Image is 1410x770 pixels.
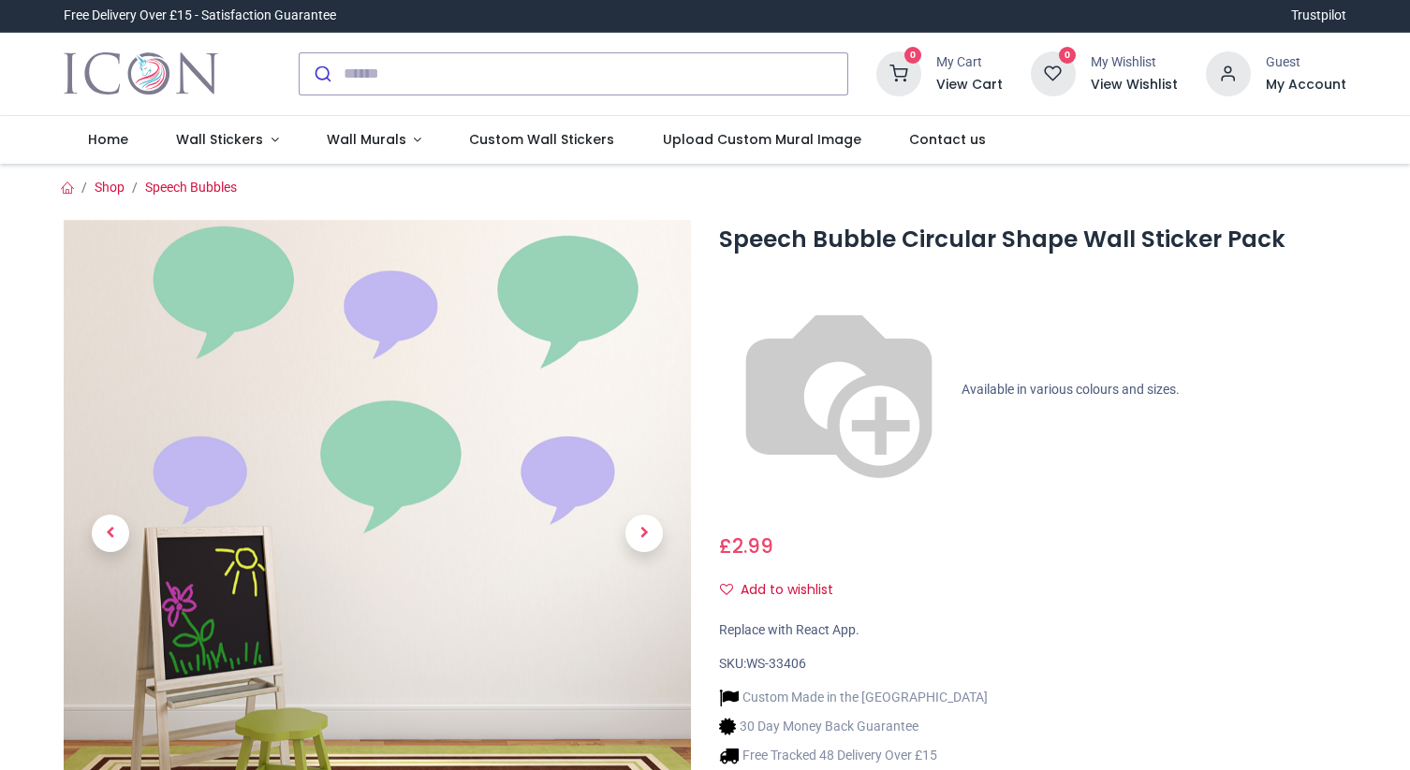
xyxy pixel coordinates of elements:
[719,224,1346,255] h1: Speech Bubble Circular Shape Wall Sticker Pack
[302,116,446,165] a: Wall Murals
[719,532,773,559] span: £
[92,515,129,552] span: Previous
[746,656,806,671] span: WS-33406
[1091,76,1178,94] a: View Wishlist
[1091,53,1178,72] div: My Wishlist
[719,688,988,707] li: Custom Made in the [GEOGRAPHIC_DATA]
[719,574,849,606] button: Add to wishlistAdd to wishlist
[719,717,988,736] li: 30 Day Money Back Guarantee
[64,48,218,100] a: Logo of Icon Wall Stickers
[936,53,1003,72] div: My Cart
[152,116,302,165] a: Wall Stickers
[719,270,959,510] img: color-wheel.png
[327,130,406,149] span: Wall Murals
[469,130,614,149] span: Custom Wall Stickers
[1031,65,1076,80] a: 0
[909,130,986,149] span: Contact us
[1266,76,1346,94] a: My Account
[732,532,773,559] span: 2.99
[936,76,1003,94] a: View Cart
[720,583,733,596] i: Add to wishlist
[597,313,691,752] a: Next
[64,313,157,752] a: Previous
[663,130,861,149] span: Upload Custom Mural Image
[1291,7,1346,25] a: Trustpilot
[64,7,336,25] div: Free Delivery Over £15 - Satisfaction Guarantee
[719,621,1346,640] div: Replace with React App.
[95,180,125,195] a: Shop
[300,53,344,94] button: Submit
[64,48,218,100] img: Icon Wall Stickers
[88,130,128,149] span: Home
[719,655,1346,674] div: SKU:
[145,180,237,195] a: Speech Bubbles
[625,515,663,552] span: Next
[904,47,922,65] sup: 0
[176,130,263,149] span: Wall Stickers
[1059,47,1077,65] sup: 0
[719,746,988,765] li: Free Tracked 48 Delivery Over £15
[1266,53,1346,72] div: Guest
[962,382,1180,397] span: Available in various colours and sizes.
[876,65,921,80] a: 0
